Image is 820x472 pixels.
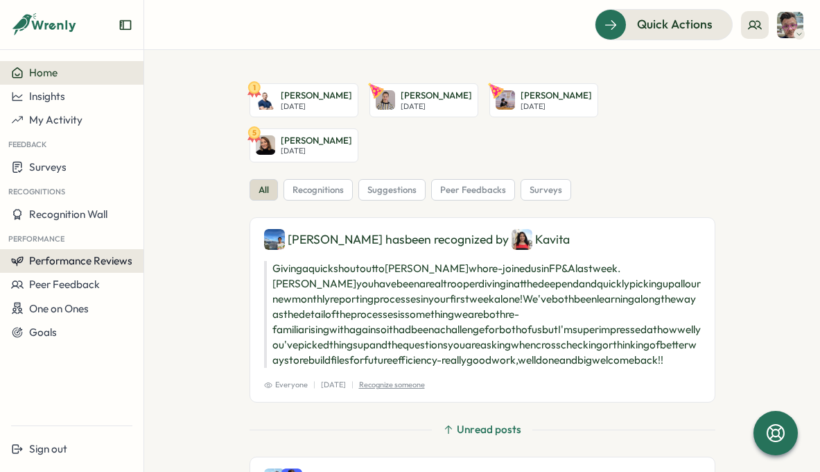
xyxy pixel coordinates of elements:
[496,90,515,110] img: Leanne Zammit
[359,379,425,391] p: Recognize someone
[777,12,803,38] img: Chris Forlano
[401,90,472,102] p: [PERSON_NAME]
[29,66,58,79] span: Home
[281,102,352,111] p: [DATE]
[252,83,255,92] text: 1
[264,379,308,391] span: Everyone
[256,90,275,110] img: James Nock
[252,127,256,137] text: 5
[351,379,354,391] p: |
[530,184,562,196] span: surveys
[29,113,82,126] span: My Activity
[521,90,592,102] p: [PERSON_NAME]
[376,90,395,110] img: Lauren Sampayo
[521,102,592,111] p: [DATE]
[29,208,107,221] span: Recognition Wall
[29,160,67,174] span: Surveys
[29,442,67,455] span: Sign out
[119,18,132,32] button: Expand sidebar
[637,15,713,33] span: Quick Actions
[259,184,269,196] span: all
[264,229,701,250] div: [PERSON_NAME] has been recognized by
[457,422,521,437] span: Unread posts
[250,128,358,162] a: 5Hannah Dempster[PERSON_NAME][DATE]
[440,184,506,196] span: peer feedbacks
[264,229,285,250] img: Chan-Lee Bond
[367,184,417,196] span: suggestions
[489,83,598,117] a: Leanne Zammit[PERSON_NAME][DATE]
[512,229,570,250] div: Kavita
[401,102,472,111] p: [DATE]
[29,326,57,339] span: Goals
[321,379,346,391] p: [DATE]
[281,135,352,147] p: [PERSON_NAME]
[29,90,65,103] span: Insights
[281,146,352,155] p: [DATE]
[264,261,701,368] p: Giving a quick shout out to [PERSON_NAME] who re-joined us in FP&A last week. [PERSON_NAME] you h...
[250,83,358,117] a: 1James Nock[PERSON_NAME][DATE]
[29,278,100,291] span: Peer Feedback
[29,254,132,267] span: Performance Reviews
[29,302,89,315] span: One on Ones
[369,83,478,117] a: Lauren Sampayo[PERSON_NAME][DATE]
[281,90,352,102] p: [PERSON_NAME]
[595,9,733,40] button: Quick Actions
[293,184,344,196] span: recognitions
[512,229,532,250] img: Kavita Thomas
[313,379,315,391] p: |
[256,135,275,155] img: Hannah Dempster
